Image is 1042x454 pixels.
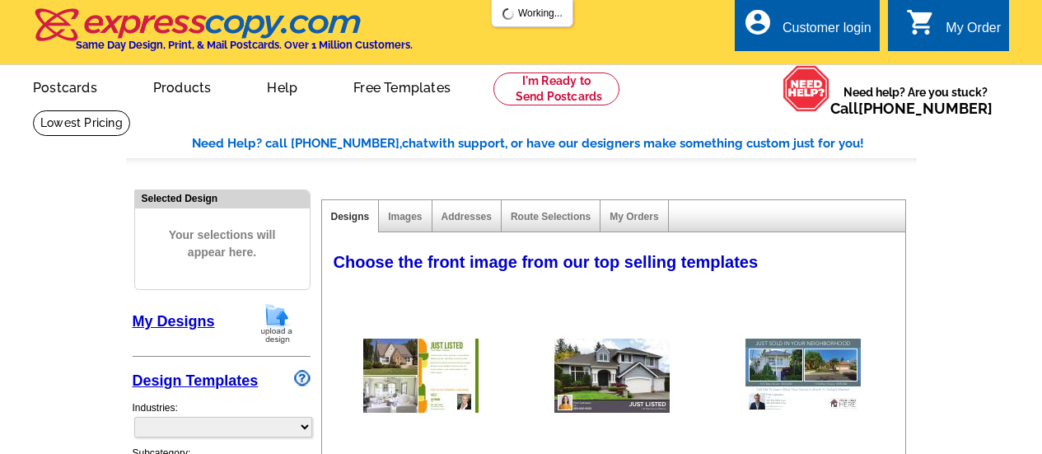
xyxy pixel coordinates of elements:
[135,190,310,206] div: Selected Design
[363,339,479,413] img: Deco 2 Pic
[610,211,658,222] a: My Orders
[133,313,215,330] a: My Designs
[745,339,861,413] img: Just Sold - 2 Property
[255,302,298,344] img: upload-design
[294,370,311,386] img: design-wizard-help-icon.png
[906,7,936,37] i: shopping_cart
[554,339,670,413] img: JL Simple
[830,100,993,117] span: Call
[192,134,917,153] div: Need Help? call [PHONE_NUMBER], with support, or have our designers make something custom just fo...
[147,210,297,278] span: Your selections will appear here.
[743,7,773,37] i: account_circle
[743,18,871,39] a: account_circle Customer login
[133,392,311,446] div: Industries:
[502,7,515,21] img: loading...
[388,211,422,222] a: Images
[76,39,413,51] h4: Same Day Design, Print, & Mail Postcards. Over 1 Million Customers.
[830,84,1001,117] span: Need help? Are you stuck?
[906,18,1001,39] a: shopping_cart My Order
[241,67,324,105] a: Help
[858,100,993,117] a: [PHONE_NUMBER]
[783,65,830,112] img: help
[442,211,492,222] a: Addresses
[334,253,759,271] span: Choose the front image from our top selling templates
[783,21,871,44] div: Customer login
[7,67,124,105] a: Postcards
[127,67,238,105] a: Products
[33,20,413,51] a: Same Day Design, Print, & Mail Postcards. Over 1 Million Customers.
[511,211,591,222] a: Route Selections
[946,21,1001,44] div: My Order
[331,211,370,222] a: Designs
[133,372,259,389] a: Design Templates
[402,136,428,151] span: chat
[327,67,477,105] a: Free Templates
